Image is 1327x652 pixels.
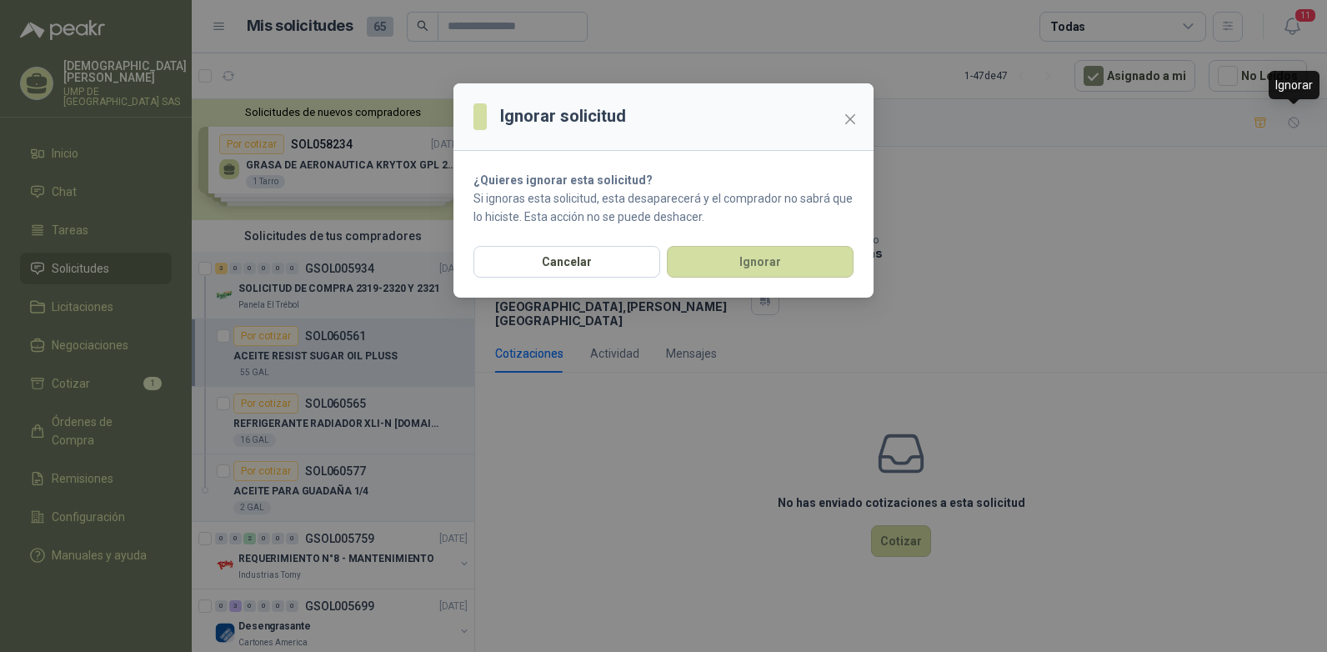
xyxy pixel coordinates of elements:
[473,246,660,278] button: Cancelar
[500,103,626,129] h3: Ignorar solicitud
[667,246,854,278] button: Ignorar
[473,173,653,187] strong: ¿Quieres ignorar esta solicitud?
[844,113,857,126] span: close
[837,106,864,133] button: Close
[473,189,854,226] p: Si ignoras esta solicitud, esta desaparecerá y el comprador no sabrá que lo hiciste. Esta acción ...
